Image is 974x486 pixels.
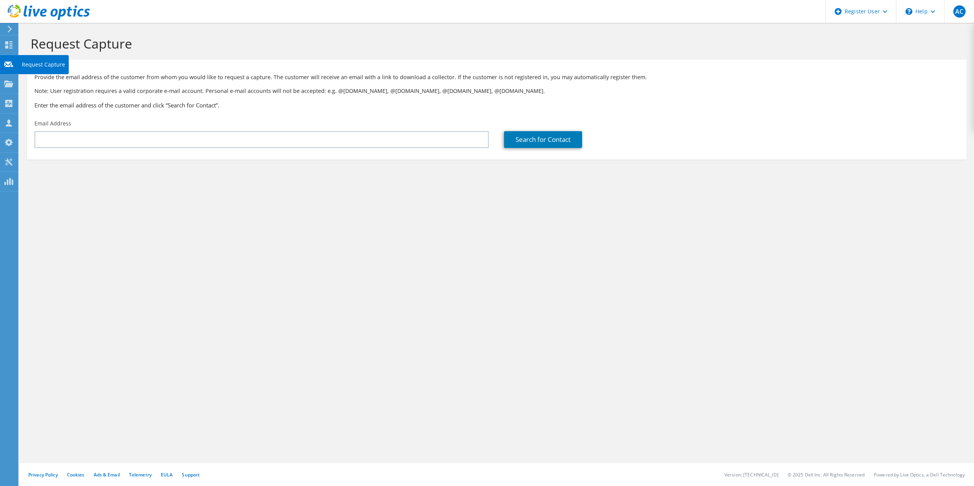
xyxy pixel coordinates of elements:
[953,5,966,18] span: AC
[905,8,912,15] svg: \n
[34,101,959,109] h3: Enter the email address of the customer and click “Search for Contact”.
[67,471,85,478] a: Cookies
[788,471,865,478] li: © 2025 Dell Inc. All Rights Reserved
[34,120,71,127] label: Email Address
[28,471,58,478] a: Privacy Policy
[874,471,965,478] li: Powered by Live Optics, a Dell Technology
[129,471,152,478] a: Telemetry
[34,87,959,95] p: Note: User registration requires a valid corporate e-mail account. Personal e-mail accounts will ...
[31,36,959,52] h1: Request Capture
[34,73,959,81] p: Provide the email address of the customer from whom you would like to request a capture. The cust...
[161,471,173,478] a: EULA
[94,471,120,478] a: Ads & Email
[182,471,200,478] a: Support
[504,131,582,148] a: Search for Contact
[724,471,778,478] li: Version: [TECHNICAL_ID]
[18,55,69,74] div: Request Capture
